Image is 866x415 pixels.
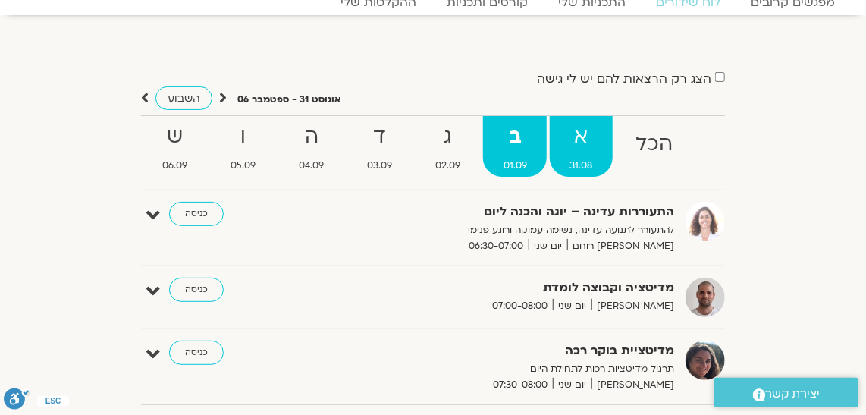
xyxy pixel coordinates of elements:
a: ש06.09 [143,116,208,177]
strong: ש [143,120,208,154]
span: 01.09 [483,158,547,174]
a: השבוע [155,86,212,110]
span: 06.09 [143,158,208,174]
span: 31.08 [550,158,613,174]
a: ג02.09 [416,116,481,177]
strong: א [550,120,613,154]
a: א31.08 [550,116,613,177]
span: [PERSON_NAME] רוחם [567,238,674,254]
span: השבוע [168,91,200,105]
span: יצירת קשר [766,384,821,404]
strong: מדיטציה וקבוצה לומדת [348,278,674,298]
a: ו05.09 [211,116,276,177]
strong: ו [211,120,276,154]
span: 04.09 [279,158,344,174]
a: יצירת קשר [714,378,858,407]
span: 05.09 [211,158,276,174]
a: הכל [616,116,693,177]
a: ב01.09 [483,116,547,177]
span: יום שני [529,238,567,254]
strong: ב [483,120,547,154]
strong: מדיטציית בוקר רכה [348,341,674,361]
p: תרגול מדיטציות רכות לתחילת היום [348,361,674,377]
strong: הכל [616,127,693,162]
a: כניסה [169,202,224,226]
a: כניסה [169,278,224,302]
span: 07:30-08:00 [488,377,553,393]
a: ה04.09 [279,116,344,177]
span: יום שני [553,298,591,314]
p: להתעורר לתנועה עדינה, נשימה עמוקה ורוגע פנימי [348,222,674,238]
span: 06:30-07:00 [463,238,529,254]
label: הצג רק הרצאות להם יש לי גישה [537,72,711,86]
p: אוגוסט 31 - ספטמבר 06 [237,92,341,108]
span: [PERSON_NAME] [591,298,674,314]
strong: התעוררות עדינה – יוגה והכנה ליום [348,202,674,222]
strong: ד [347,120,413,154]
a: ד03.09 [347,116,413,177]
span: 02.09 [416,158,481,174]
span: יום שני [553,377,591,393]
a: כניסה [169,341,224,365]
strong: ה [279,120,344,154]
span: 03.09 [347,158,413,174]
span: [PERSON_NAME] [591,377,674,393]
span: 07:00-08:00 [487,298,553,314]
strong: ג [416,120,481,154]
